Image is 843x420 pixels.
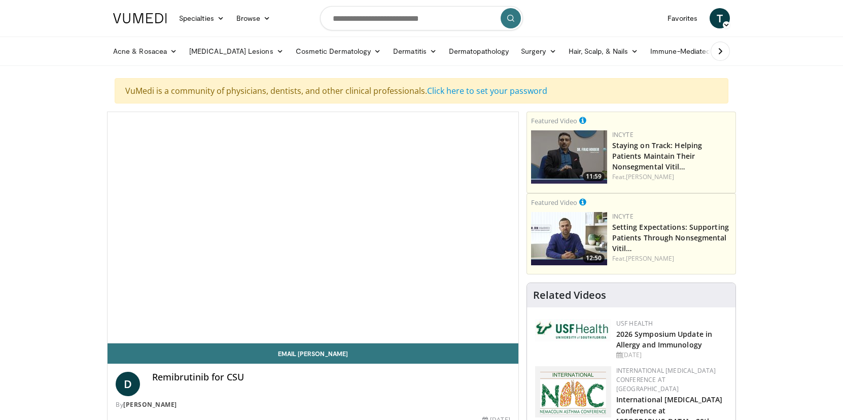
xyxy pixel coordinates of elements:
a: [PERSON_NAME] [123,400,177,409]
a: Setting Expectations: Supporting Patients Through Nonsegmental Vitil… [612,222,729,253]
a: Hair, Scalp, & Nails [563,41,644,61]
a: Immune-Mediated [644,41,726,61]
a: Staying on Track: Helping Patients Maintain Their Nonsegmental Vitil… [612,141,702,171]
a: Dermatopathology [443,41,515,61]
a: Favorites [661,8,704,28]
a: USF Health [616,319,653,328]
input: Search topics, interventions [320,6,523,30]
h4: Related Videos [533,289,606,301]
a: Click here to set your password [427,85,547,96]
video-js: Video Player [108,112,518,343]
div: Feat. [612,254,731,263]
a: Incyte [612,212,634,221]
div: Feat. [612,172,731,182]
div: By [116,400,510,409]
a: 11:59 [531,130,607,184]
small: Featured Video [531,198,577,207]
a: Specialties [173,8,230,28]
a: Dermatitis [387,41,443,61]
a: [PERSON_NAME] [626,172,674,181]
a: Email [PERSON_NAME] [108,343,518,364]
a: [MEDICAL_DATA] Lesions [183,41,290,61]
a: 12:50 [531,212,607,265]
a: Surgery [515,41,563,61]
a: Browse [230,8,277,28]
a: 2026 Symposium Update in Allergy and Immunology [616,329,712,349]
img: fe0751a3-754b-4fa7-bfe3-852521745b57.png.150x105_q85_crop-smart_upscale.jpg [531,130,607,184]
a: Cosmetic Dermatology [290,41,387,61]
a: D [116,372,140,396]
div: [DATE] [616,351,727,360]
a: T [710,8,730,28]
img: VuMedi Logo [113,13,167,23]
a: International [MEDICAL_DATA] Conference at [GEOGRAPHIC_DATA] [616,366,716,393]
span: 12:50 [583,254,605,263]
div: VuMedi is a community of physicians, dentists, and other clinical professionals. [115,78,728,103]
a: Acne & Rosacea [107,41,183,61]
small: Featured Video [531,116,577,125]
h4: Remibrutinib for CSU [152,372,510,383]
span: 11:59 [583,172,605,181]
img: 98b3b5a8-6d6d-4e32-b979-fd4084b2b3f2.png.150x105_q85_crop-smart_upscale.jpg [531,212,607,265]
a: Incyte [612,130,634,139]
img: 6ba8804a-8538-4002-95e7-a8f8012d4a11.png.150x105_q85_autocrop_double_scale_upscale_version-0.2.jpg [535,319,611,341]
img: 9485e4e4-7c5e-4f02-b036-ba13241ea18b.png.150x105_q85_autocrop_double_scale_upscale_version-0.2.png [535,366,611,417]
a: [PERSON_NAME] [626,254,674,263]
